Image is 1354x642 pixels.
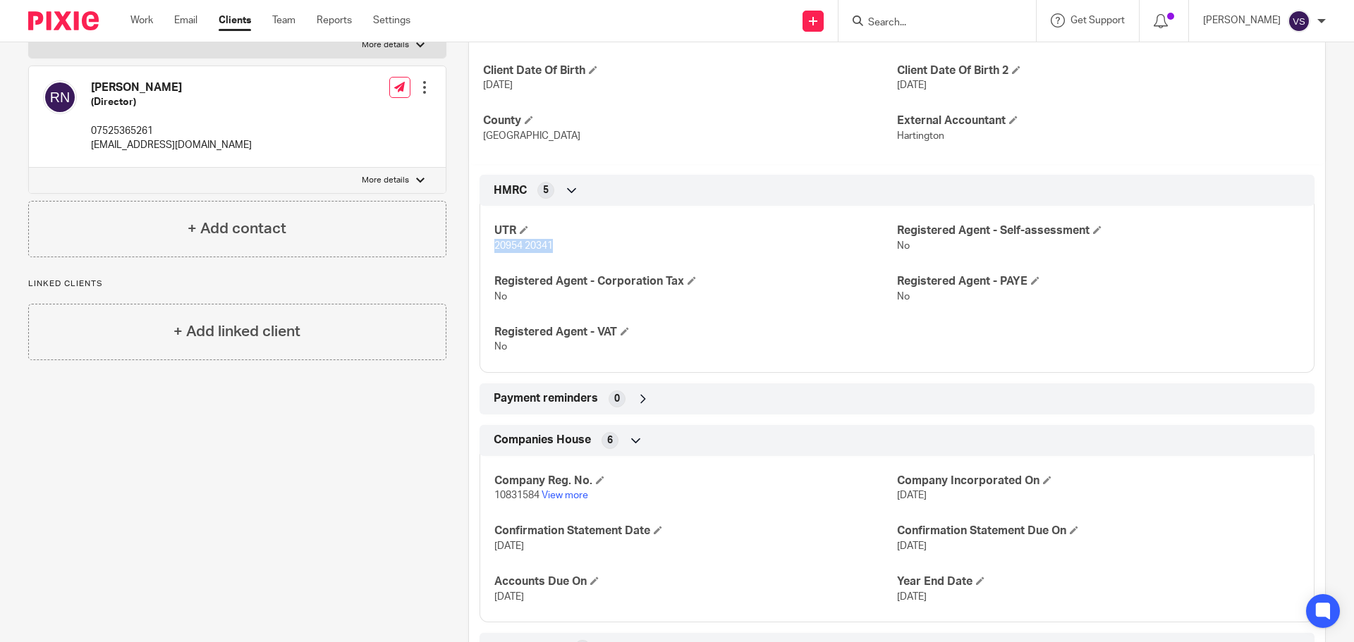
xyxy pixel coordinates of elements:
p: Linked clients [28,278,446,290]
h4: + Add contact [188,218,286,240]
span: [DATE] [483,80,513,90]
h4: + Add linked client [173,321,300,342]
h4: County [483,113,897,128]
span: Hartington [897,131,944,141]
h4: External Accountant [897,113,1311,128]
h4: UTR [494,223,897,238]
span: [DATE] [897,592,927,602]
a: Work [130,13,153,27]
span: [DATE] [897,541,927,551]
p: [EMAIL_ADDRESS][DOMAIN_NAME] [91,138,252,152]
span: [DATE] [897,80,927,90]
a: Email [174,13,197,27]
span: No [494,342,507,352]
span: Get Support [1071,16,1125,25]
a: Clients [219,13,251,27]
h4: Accounts Due On [494,574,897,589]
span: 0 [614,392,620,406]
img: Pixie [28,11,99,30]
a: View more [542,490,588,500]
span: [DATE] [897,490,927,500]
span: No [897,292,910,302]
span: [GEOGRAPHIC_DATA] [483,131,580,141]
a: Team [272,13,295,27]
span: Companies House [494,433,591,447]
span: [DATE] [494,541,524,551]
img: svg%3E [1288,10,1310,32]
p: 07525365261 [91,124,252,138]
h4: Client Date Of Birth 2 [897,63,1311,78]
h4: Registered Agent - PAYE [897,274,1300,289]
span: HMRC [494,183,527,198]
a: Settings [373,13,410,27]
h4: Year End Date [897,574,1300,589]
p: [PERSON_NAME] [1203,13,1281,27]
span: 6 [607,433,613,447]
span: 10831584 [494,490,539,500]
span: 5 [543,183,549,197]
p: More details [362,175,409,186]
img: svg%3E [43,80,77,114]
input: Search [867,17,994,30]
a: Reports [317,13,352,27]
h4: Registered Agent - Self-assessment [897,223,1300,238]
h4: Registered Agent - Corporation Tax [494,274,897,289]
h4: Company Incorporated On [897,474,1300,488]
span: [DATE] [494,592,524,602]
span: No [897,241,910,251]
h5: (Director) [91,95,252,109]
span: 20954 20341 [494,241,553,251]
span: No [494,292,507,302]
h4: [PERSON_NAME] [91,80,252,95]
p: More details [362,39,409,51]
h4: Company Reg. No. [494,474,897,488]
span: Payment reminders [494,391,598,406]
h4: Client Date Of Birth [483,63,897,78]
h4: Confirmation Statement Date [494,524,897,538]
h4: Confirmation Statement Due On [897,524,1300,538]
h4: Registered Agent - VAT [494,325,897,340]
